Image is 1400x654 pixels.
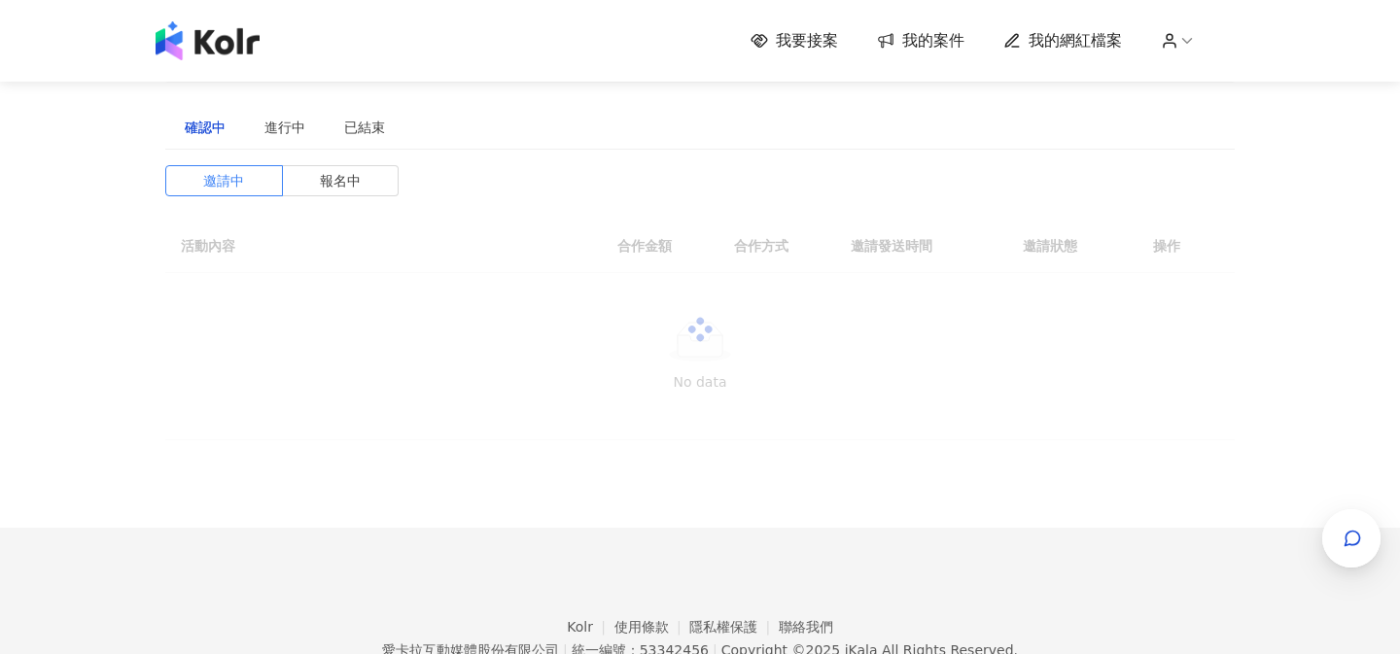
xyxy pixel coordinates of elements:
[902,30,964,52] span: 我的案件
[776,30,838,52] span: 我要接案
[203,166,244,195] span: 邀請中
[320,166,361,195] span: 報名中
[344,117,385,138] div: 已結束
[751,30,838,52] a: 我要接案
[156,21,260,60] img: logo
[185,117,226,138] div: 確認中
[1029,30,1122,52] span: 我的網紅檔案
[779,619,833,635] a: 聯絡我們
[1003,30,1122,52] a: 我的網紅檔案
[614,619,690,635] a: 使用條款
[567,619,613,635] a: Kolr
[264,117,305,138] div: 進行中
[689,619,779,635] a: 隱私權保護
[877,30,964,52] a: 我的案件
